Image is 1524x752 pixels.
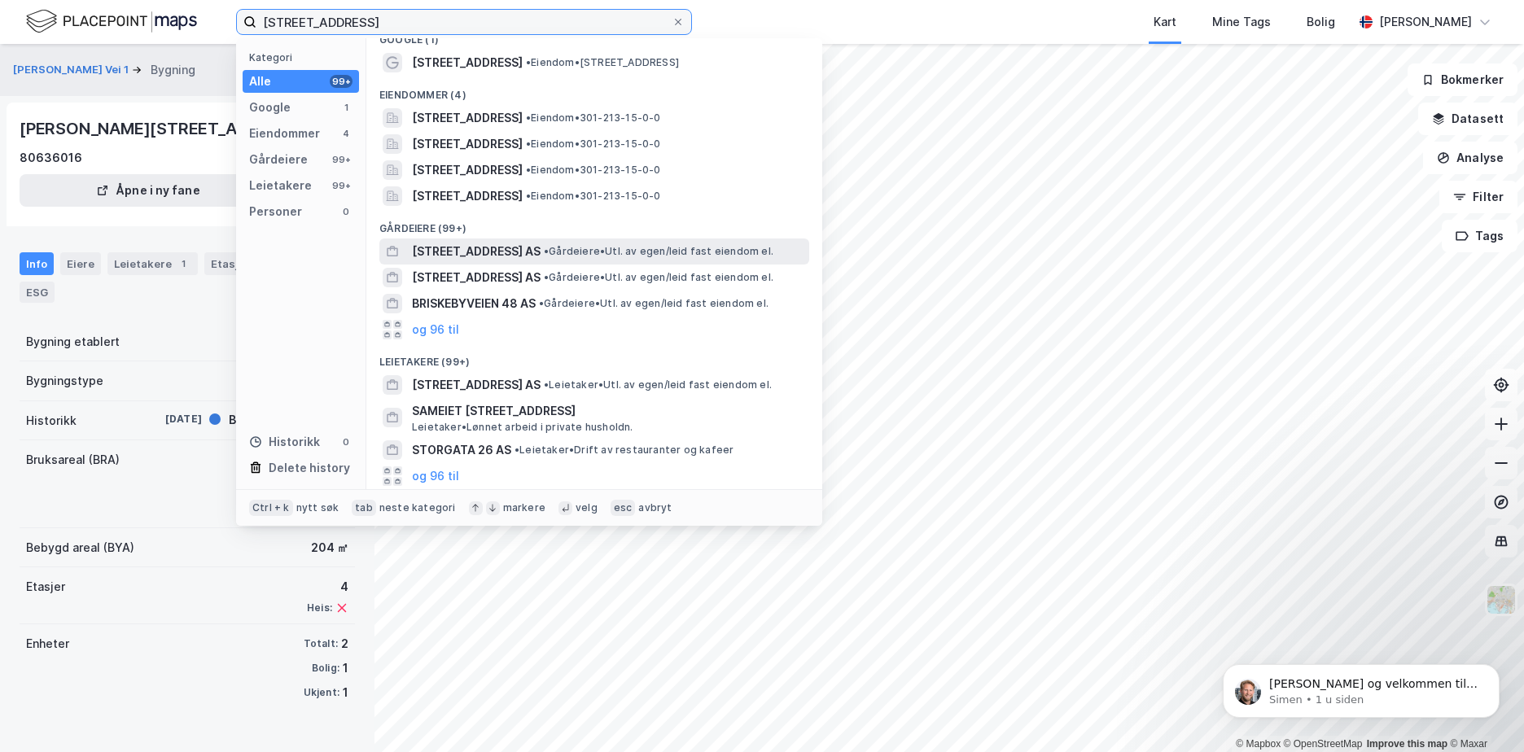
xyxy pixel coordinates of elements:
[526,111,661,125] span: Eiendom • 301-213-15-0-0
[1379,12,1472,32] div: [PERSON_NAME]
[412,401,803,421] span: SAMEIET [STREET_ADDRESS]
[503,501,545,514] div: markere
[611,500,636,516] div: esc
[539,297,544,309] span: •
[526,164,531,176] span: •
[412,421,633,434] span: Leietaker • Lønnet arbeid i private husholdn.
[249,176,312,195] div: Leietakere
[26,450,120,470] div: Bruksareal (BRA)
[526,111,531,124] span: •
[330,179,353,192] div: 99+
[175,256,191,272] div: 1
[26,371,103,391] div: Bygningstype
[249,500,293,516] div: Ctrl + k
[1408,63,1517,96] button: Bokmerker
[544,271,773,284] span: Gårdeiere • Utl. av egen/leid fast eiendom el.
[1284,738,1363,750] a: OpenStreetMap
[412,186,523,206] span: [STREET_ADDRESS]
[20,174,277,207] button: Åpne i ny fane
[412,53,523,72] span: [STREET_ADDRESS]
[1418,103,1517,135] button: Datasett
[339,101,353,114] div: 1
[26,577,65,597] div: Etasjer
[20,252,54,275] div: Info
[412,134,523,154] span: [STREET_ADDRESS]
[26,332,120,352] div: Bygning etablert
[1423,142,1517,174] button: Analyse
[307,577,348,597] div: 4
[20,148,82,168] div: 80636016
[544,245,773,258] span: Gårdeiere • Utl. av egen/leid fast eiendom el.
[13,62,132,78] button: [PERSON_NAME] Vei 1
[412,320,459,339] button: og 96 til
[1154,12,1176,32] div: Kart
[343,658,348,678] div: 1
[341,634,348,654] div: 2
[229,410,348,430] div: Bygning er tatt i bruk
[343,683,348,702] div: 1
[26,411,77,431] div: Historikk
[526,56,531,68] span: •
[296,501,339,514] div: nytt søk
[544,271,549,283] span: •
[311,538,348,557] div: 204 ㎡
[26,7,197,36] img: logo.f888ab2527a4732fd821a326f86c7f29.svg
[526,138,661,151] span: Eiendom • 301-213-15-0-0
[304,637,338,650] div: Totalt:
[249,150,308,169] div: Gårdeiere
[256,10,672,34] input: Søk på adresse, matrikkel, gårdeiere, leietakere eller personer
[638,501,672,514] div: avbryt
[20,282,55,303] div: ESG
[412,440,511,460] span: STORGATA 26 AS
[269,458,350,478] div: Delete history
[366,343,822,372] div: Leietakere (99+)
[249,202,302,221] div: Personer
[539,297,769,310] span: Gårdeiere • Utl. av egen/leid fast eiendom el.
[1212,12,1271,32] div: Mine Tags
[60,252,101,275] div: Eiere
[544,378,549,391] span: •
[26,538,134,557] div: Bebygd areal (BYA)
[249,124,320,143] div: Eiendommer
[544,245,549,257] span: •
[576,501,598,514] div: velg
[352,500,376,516] div: tab
[412,466,459,486] button: og 96 til
[1486,584,1517,615] img: Z
[412,375,541,395] span: [STREET_ADDRESS] AS
[339,435,353,448] div: 0
[330,153,353,166] div: 99+
[137,412,202,426] div: [DATE]
[26,634,69,654] div: Enheter
[1198,630,1524,744] iframe: Intercom notifications melding
[249,72,271,91] div: Alle
[412,294,536,313] span: BRISKEBYVEIEN 48 AS
[249,98,291,117] div: Google
[211,256,311,271] div: Etasjer og enheter
[526,138,531,150] span: •
[307,601,332,614] div: Heis:
[151,60,195,80] div: Bygning
[366,209,822,238] div: Gårdeiere (99+)
[366,76,822,105] div: Eiendommer (4)
[526,190,531,202] span: •
[379,501,456,514] div: neste kategori
[1307,12,1335,32] div: Bolig
[515,444,519,456] span: •
[249,51,359,63] div: Kategori
[1442,220,1517,252] button: Tags
[249,432,320,452] div: Historikk
[526,190,661,203] span: Eiendom • 301-213-15-0-0
[339,127,353,140] div: 4
[339,205,353,218] div: 0
[544,378,772,391] span: Leietaker • Utl. av egen/leid fast eiendom el.
[1367,738,1447,750] a: Improve this map
[515,444,734,457] span: Leietaker • Drift av restauranter og kafeer
[412,268,541,287] span: [STREET_ADDRESS] AS
[526,56,679,69] span: Eiendom • [STREET_ADDRESS]
[1439,181,1517,213] button: Filter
